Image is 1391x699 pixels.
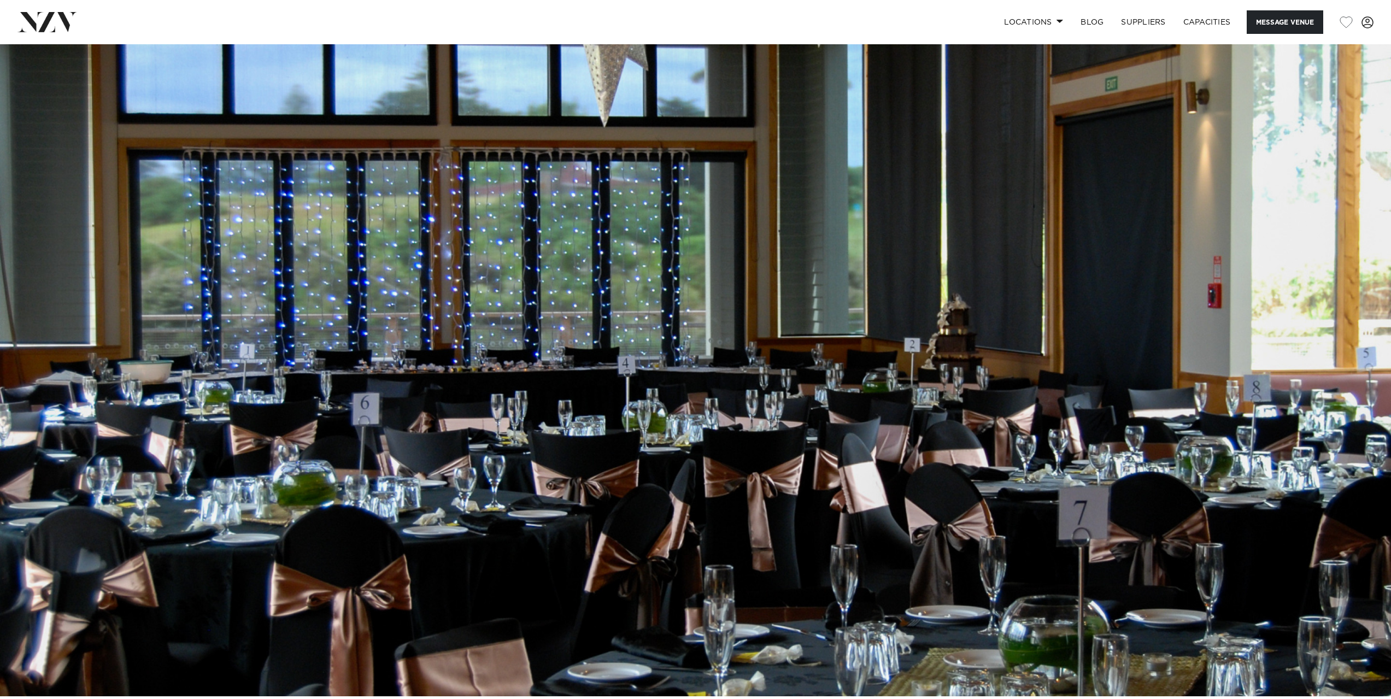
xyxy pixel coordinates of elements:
[1072,10,1112,34] a: BLOG
[1175,10,1240,34] a: Capacities
[995,10,1072,34] a: Locations
[1112,10,1174,34] a: SUPPLIERS
[1247,10,1323,34] button: Message Venue
[17,12,77,32] img: nzv-logo.png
